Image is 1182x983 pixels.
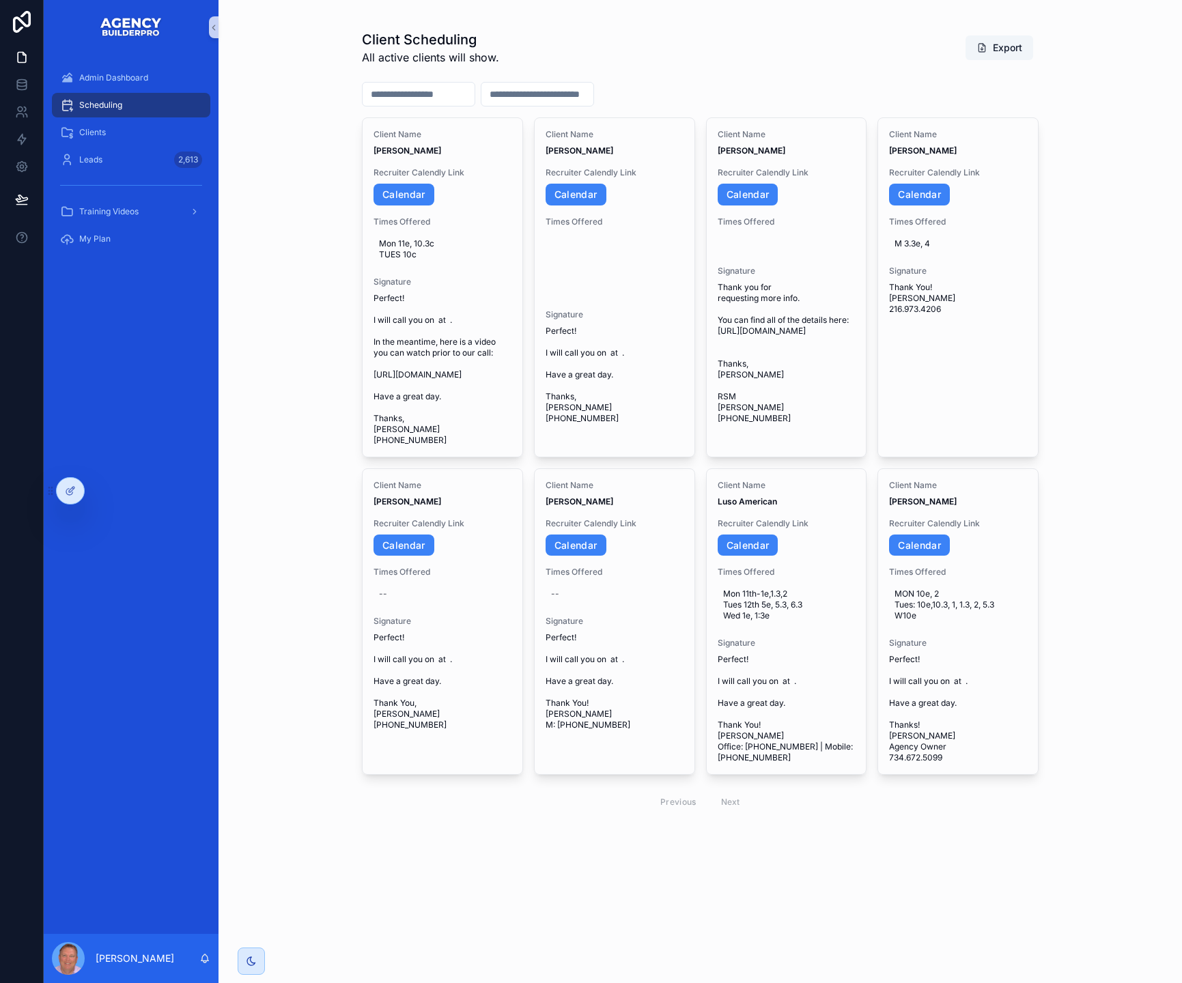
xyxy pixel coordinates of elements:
span: Client Name [889,480,1027,491]
div: 2,613 [174,152,202,168]
span: Recruiter Calendly Link [374,518,511,529]
a: Client Name[PERSON_NAME]Recruiter Calendly LinkCalendarTimes OfferedMon 11e, 10.3c TUES 10cSignat... [362,117,523,457]
span: MON 10e, 2 Tues: 10e,10.3, 1, 1.3, 2, 5.3 W10e [895,588,1022,621]
p: [PERSON_NAME] [96,952,174,965]
strong: [PERSON_NAME] [374,496,441,507]
a: Client Name[PERSON_NAME]Recruiter Calendly LinkCalendarTimes OfferedSignaturePerfect! I will call... [534,117,695,457]
a: Calendar [889,184,950,205]
span: Perfect! I will call you on at . Have a great day. Thanks! [PERSON_NAME] Agency Owner 734.672.5099 [889,654,1027,763]
span: Leads [79,154,102,165]
span: Signature [889,638,1027,649]
span: Training Videos [79,206,139,217]
strong: Luso American [718,496,777,507]
span: Perfect! I will call you on at . Have a great day. Thank You! [PERSON_NAME] Office: [PHONE_NUMBER... [718,654,856,763]
span: Times Offered [718,216,856,227]
a: Training Videos [52,199,210,224]
a: Calendar [374,184,434,205]
span: Scheduling [79,100,122,111]
div: scrollable content [44,55,219,271]
strong: [PERSON_NAME] [546,496,613,507]
a: Calendar [889,535,950,556]
span: Signature [718,266,856,276]
a: Client Name[PERSON_NAME]Recruiter Calendly LinkCalendarTimes OfferedMON 10e, 2 Tues: 10e,10.3, 1,... [877,468,1039,775]
a: Leads2,613 [52,147,210,172]
span: Recruiter Calendly Link [546,518,684,529]
span: Signature [718,638,856,649]
span: Perfect! I will call you on at . Have a great day. Thank You, [PERSON_NAME] [PHONE_NUMBER] [374,632,511,730]
span: Times Offered [546,216,684,227]
a: Clients [52,120,210,145]
div: -- [551,588,559,599]
span: Client Name [546,480,684,491]
strong: [PERSON_NAME] [889,496,957,507]
a: Scheduling [52,93,210,117]
a: Calendar [546,184,606,205]
span: Recruiter Calendly Link [718,167,856,178]
a: Calendar [718,184,778,205]
span: Clients [79,127,106,138]
h1: Client Scheduling [362,30,499,49]
a: Calendar [546,535,606,556]
span: Recruiter Calendly Link [718,518,856,529]
span: Recruiter Calendly Link [546,167,684,178]
strong: [PERSON_NAME] [718,145,785,156]
a: Client Name[PERSON_NAME]Recruiter Calendly LinkCalendarTimes OfferedM 3.3e, 4SignatureThank You! ... [877,117,1039,457]
span: Times Offered [889,216,1027,227]
span: Times Offered [718,567,856,578]
span: Client Name [374,129,511,140]
span: M 3.3e, 4 [895,238,1022,249]
span: Admin Dashboard [79,72,148,83]
span: Recruiter Calendly Link [889,518,1027,529]
strong: [PERSON_NAME] [889,145,957,156]
a: Calendar [374,535,434,556]
span: Recruiter Calendly Link [889,167,1027,178]
span: Client Name [718,129,856,140]
span: Signature [546,309,684,320]
a: Client Name[PERSON_NAME]Recruiter Calendly LinkCalendarTimes Offered--SignaturePerfect! I will ca... [534,468,695,775]
button: Export [966,35,1033,60]
div: -- [379,588,387,599]
strong: [PERSON_NAME] [546,145,613,156]
strong: [PERSON_NAME] [374,145,441,156]
span: Times Offered [889,567,1027,578]
span: Times Offered [374,216,511,227]
span: Thank you for requesting more info. You can find all of the details here: [URL][DOMAIN_NAME] Than... [718,282,856,424]
span: Client Name [889,129,1027,140]
span: Mon 11th-1e,1.3,2 Tues 12th 5e, 5.3, 6.3 Wed 1e, 1:3e [723,588,850,621]
a: Admin Dashboard [52,66,210,90]
span: Mon 11e, 10.3c TUES 10c [379,238,506,260]
span: Signature [374,276,511,287]
span: Client Name [718,480,856,491]
span: Signature [889,266,1027,276]
a: Calendar [718,535,778,556]
span: Perfect! I will call you on at . Have a great day. Thanks, [PERSON_NAME] [PHONE_NUMBER] [546,326,684,424]
span: Times Offered [546,567,684,578]
span: Thank You! [PERSON_NAME] 216.973.4206 [889,282,1027,315]
a: Client Name[PERSON_NAME]Recruiter Calendly LinkCalendarTimes Offered--SignaturePerfect! I will ca... [362,468,523,775]
span: Client Name [546,129,684,140]
a: Client NameLuso AmericanRecruiter Calendly LinkCalendarTimes OfferedMon 11th-1e,1.3,2 Tues 12th 5... [706,468,867,775]
span: Signature [374,616,511,627]
span: All active clients will show. [362,49,499,66]
span: Signature [546,616,684,627]
img: App logo [100,16,163,38]
a: Client Name[PERSON_NAME]Recruiter Calendly LinkCalendarTimes OfferedSignatureThank you for reques... [706,117,867,457]
span: Perfect! I will call you on at . In the meantime, here is a video you can watch prior to our call... [374,293,511,446]
span: Perfect! I will call you on at . Have a great day. Thank You! [PERSON_NAME] M: [PHONE_NUMBER] [546,632,684,730]
span: Times Offered [374,567,511,578]
span: My Plan [79,233,111,244]
span: Client Name [374,480,511,491]
a: My Plan [52,227,210,251]
span: Recruiter Calendly Link [374,167,511,178]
